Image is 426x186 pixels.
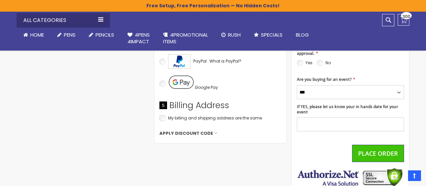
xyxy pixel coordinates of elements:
a: Pens [51,28,82,42]
span: Pencils [96,31,114,38]
span: Home [30,31,44,38]
span: Blog [296,31,309,38]
div: All Categories [17,13,110,28]
img: Pay with Google Pay [169,76,194,89]
a: Pencils [82,28,121,42]
a: Specials [247,28,289,42]
span: Rush [228,31,241,38]
span: Apply Discount Code [159,130,213,136]
label: No [325,60,331,66]
span: 300 [402,13,410,20]
span: What is PayPal? [209,58,241,64]
button: Place Order [352,145,404,162]
span: 4Pens 4impact [127,31,150,45]
a: Rush [215,28,247,42]
span: 4PROMOTIONAL ITEMS [163,31,208,45]
a: What is PayPal? [209,57,241,65]
img: Acceptance Mark [168,54,191,69]
a: Top [408,170,421,181]
span: My billing and shipping address are the same [168,115,262,121]
a: 300 [398,14,409,26]
a: 4PROMOTIONALITEMS [156,28,215,49]
a: Home [17,28,51,42]
span: Google Pay [195,85,218,90]
span: Are you buying for an event? [297,77,351,82]
span: If YES, please let us know your in hands date for your event [297,104,398,115]
span: Specials [261,31,283,38]
div: Billing Address [159,100,281,114]
a: 4Pens4impact [121,28,156,49]
span: PayPal [193,58,207,64]
label: Yes [306,60,313,66]
span: Place Order [358,149,398,157]
a: Blog [289,28,316,42]
span: Pens [64,31,76,38]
